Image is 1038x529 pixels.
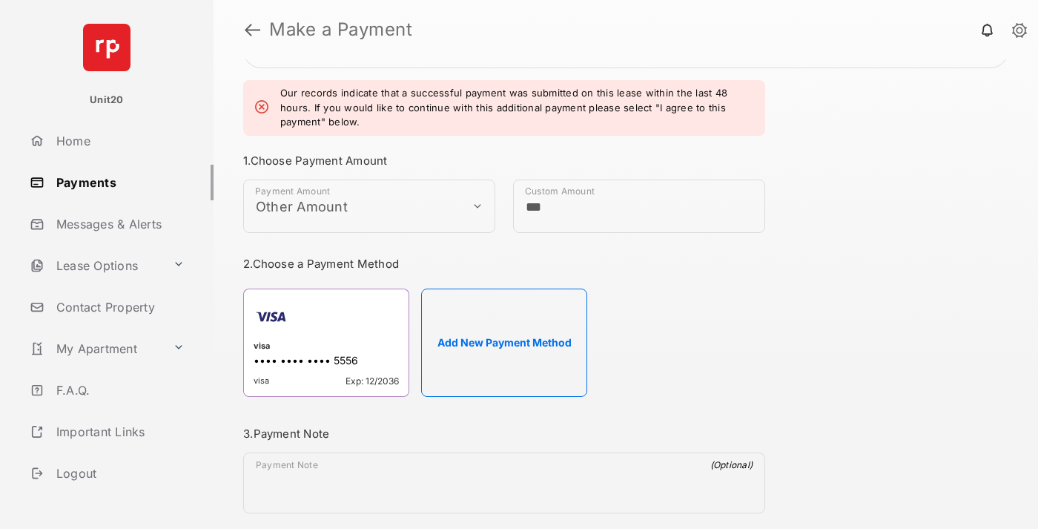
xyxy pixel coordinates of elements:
span: Exp: 12/2036 [346,375,399,387]
a: F.A.Q. [24,372,214,408]
h3: 3. Payment Note [243,427,765,441]
span: visa [254,375,269,387]
strong: Make a Payment [269,21,412,39]
p: Unit20 [90,93,124,108]
div: visa [254,341,399,354]
a: Important Links [24,414,191,450]
img: svg+xml;base64,PHN2ZyB4bWxucz0iaHR0cDovL3d3dy53My5vcmcvMjAwMC9zdmciIHdpZHRoPSI2NCIgaGVpZ2h0PSI2NC... [83,24,130,71]
em: Our records indicate that a successful payment was submitted on this lease within the last 48 hou... [280,86,753,130]
h3: 2. Choose a Payment Method [243,257,765,271]
div: •••• •••• •••• 5556 [254,354,399,369]
div: visa•••• •••• •••• 5556visaExp: 12/2036 [243,289,409,397]
a: Home [24,123,214,159]
a: Logout [24,456,214,491]
a: Lease Options [24,248,167,283]
a: Contact Property [24,289,214,325]
button: Add New Payment Method [421,289,587,397]
a: Messages & Alerts [24,206,214,242]
h3: 1. Choose Payment Amount [243,154,765,168]
a: Payments [24,165,214,200]
a: My Apartment [24,331,167,367]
